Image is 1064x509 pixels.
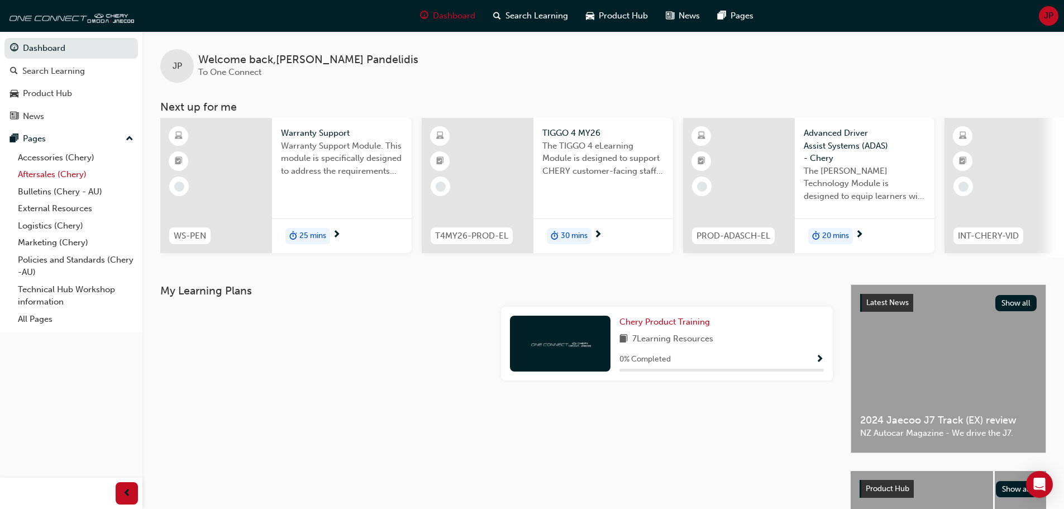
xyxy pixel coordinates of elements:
[619,332,628,346] span: book-icon
[433,9,475,22] span: Dashboard
[281,127,403,140] span: Warranty Support
[142,101,1064,113] h3: Next up for me
[958,182,968,192] span: learningRecordVerb_NONE-icon
[13,166,138,183] a: Aftersales (Chery)
[815,353,824,367] button: Show Progress
[632,332,713,346] span: 7 Learning Resources
[551,229,559,244] span: duration-icon
[493,9,501,23] span: search-icon
[619,316,714,329] a: Chery Product Training
[10,112,18,122] span: news-icon
[281,140,403,178] span: Warranty Support Module. This module is specifically designed to address the requirements and pro...
[4,36,138,129] button: DashboardSearch LearningProduct HubNews
[289,229,297,244] span: duration-icon
[332,230,341,240] span: next-icon
[4,129,138,149] button: Pages
[436,182,446,192] span: learningRecordVerb_NONE-icon
[1044,9,1053,22] span: JP
[198,54,418,66] span: Welcome back , [PERSON_NAME] Pandelidis
[13,234,138,251] a: Marketing (Chery)
[420,9,428,23] span: guage-icon
[160,284,833,297] h3: My Learning Plans
[696,230,770,242] span: PROD-ADASCH-EL
[619,353,671,366] span: 0 % Completed
[698,129,705,144] span: learningResourceType_ELEARNING-icon
[13,183,138,201] a: Bulletins (Chery - AU)
[866,484,909,493] span: Product Hub
[860,480,1037,498] a: Product HubShow all
[10,66,18,77] span: search-icon
[804,165,925,203] span: The [PERSON_NAME] Technology Module is designed to equip learners with essential knowledge about ...
[6,4,134,27] img: oneconnect
[561,230,588,242] span: 30 mins
[13,217,138,235] a: Logistics (Chery)
[959,129,967,144] span: learningResourceType_ELEARNING-icon
[4,61,138,82] a: Search Learning
[815,355,824,365] span: Show Progress
[959,154,967,169] span: booktick-icon
[542,127,664,140] span: TIGGO 4 MY26
[435,230,508,242] span: T4MY26-PROD-EL
[679,9,700,22] span: News
[542,140,664,178] span: The TIGGO 4 eLearning Module is designed to support CHERY customer-facing staff with the product ...
[13,251,138,281] a: Policies and Standards (Chery -AU)
[860,294,1037,312] a: Latest NewsShow all
[619,317,710,327] span: Chery Product Training
[4,83,138,104] a: Product Hub
[812,229,820,244] span: duration-icon
[126,132,133,146] span: up-icon
[866,298,909,307] span: Latest News
[173,60,182,73] span: JP
[22,65,85,78] div: Search Learning
[505,9,568,22] span: Search Learning
[851,284,1046,453] a: Latest NewsShow all2024 Jaecoo J7 Track (EX) reviewNZ Autocar Magazine - We drive the J7.
[160,118,412,253] a: WS-PENWarranty SupportWarranty Support Module. This module is specifically designed to address th...
[1039,6,1058,26] button: JP
[577,4,657,27] a: car-iconProduct Hub
[860,414,1037,427] span: 2024 Jaecoo J7 Track (EX) review
[666,9,674,23] span: news-icon
[198,67,261,77] span: To One Connect
[822,230,849,242] span: 20 mins
[657,4,709,27] a: news-iconNews
[23,87,72,100] div: Product Hub
[586,9,594,23] span: car-icon
[10,89,18,99] span: car-icon
[174,230,206,242] span: WS-PEN
[698,154,705,169] span: booktick-icon
[4,38,138,59] a: Dashboard
[4,106,138,127] a: News
[23,110,44,123] div: News
[13,149,138,167] a: Accessories (Chery)
[855,230,863,240] span: next-icon
[1026,471,1053,498] div: Open Intercom Messenger
[123,487,131,501] span: prev-icon
[175,129,183,144] span: learningResourceType_ELEARNING-icon
[13,200,138,217] a: External Resources
[594,230,602,240] span: next-icon
[174,182,184,192] span: learningRecordVerb_NONE-icon
[175,154,183,169] span: booktick-icon
[958,230,1019,242] span: INT-CHERY-VID
[411,4,484,27] a: guage-iconDashboard
[718,9,726,23] span: pages-icon
[529,338,591,349] img: oneconnect
[996,481,1038,497] button: Show all
[860,427,1037,440] span: NZ Autocar Magazine - We drive the J7.
[13,311,138,328] a: All Pages
[436,129,444,144] span: learningResourceType_ELEARNING-icon
[13,281,138,311] a: Technical Hub Workshop information
[697,182,707,192] span: learningRecordVerb_NONE-icon
[436,154,444,169] span: booktick-icon
[731,9,753,22] span: Pages
[10,134,18,144] span: pages-icon
[299,230,326,242] span: 25 mins
[683,118,934,253] a: PROD-ADASCH-ELAdvanced Driver Assist Systems (ADAS) - CheryThe [PERSON_NAME] Technology Module is...
[709,4,762,27] a: pages-iconPages
[10,44,18,54] span: guage-icon
[484,4,577,27] a: search-iconSearch Learning
[995,295,1037,311] button: Show all
[23,132,46,145] div: Pages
